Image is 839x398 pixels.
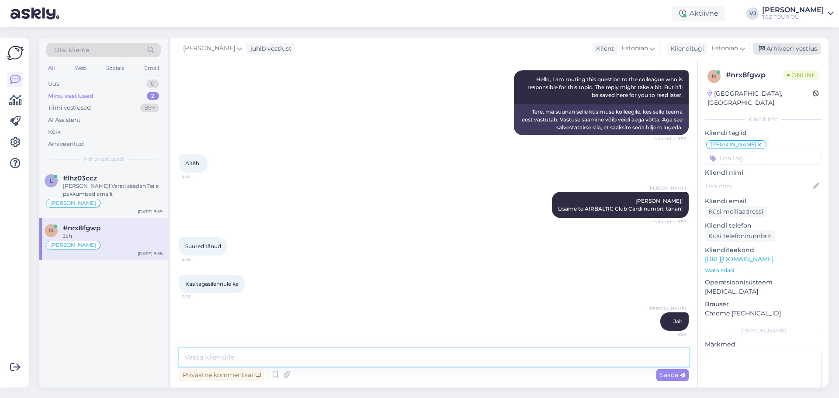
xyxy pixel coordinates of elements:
[653,135,686,142] span: Nähtud ✓ 9:55
[762,7,834,21] a: [PERSON_NAME]TEZ TOUR OÜ
[705,181,811,191] input: Lisa nimi
[104,62,126,74] div: Socials
[63,182,163,198] div: [PERSON_NAME]! Varsti saadan Teile pakkumised emaili.
[653,331,686,338] span: 9:59
[705,309,822,318] p: Chrome [TECHNICAL_ID]
[63,232,163,240] div: Jah
[707,89,813,107] div: [GEOGRAPHIC_DATA], [GEOGRAPHIC_DATA]
[593,44,614,53] div: Klient
[653,218,686,225] span: Nähtud ✓ 9:56
[50,201,96,206] span: [PERSON_NAME]
[48,116,80,125] div: AI Assistent
[179,369,264,381] div: Privaatne kommentaar
[46,62,56,74] div: All
[138,208,163,215] div: [DATE] 9:59
[48,80,59,88] div: Uus
[784,70,819,80] span: Online
[711,142,756,147] span: [PERSON_NAME]
[711,44,738,53] span: Estonian
[140,104,159,112] div: 99+
[142,62,161,74] div: Email
[7,45,24,61] img: Askly Logo
[185,160,199,166] span: Aitäh
[185,280,239,287] span: Kas tagasilennule ka
[672,6,725,21] div: Aktiivne
[667,44,704,53] div: Klienditugi
[50,177,53,184] span: l
[648,185,686,191] span: [PERSON_NAME]
[705,128,822,138] p: Kliendi tag'id
[712,73,716,80] span: n
[514,104,689,135] div: Tere, ma suunan selle küsimuse kolleegile, kes selle teema eest vastutab. Vastuse saamine võib ve...
[50,242,96,248] span: [PERSON_NAME]
[705,287,822,296] p: [MEDICAL_DATA]
[705,246,822,255] p: Klienditeekond
[48,92,94,100] div: Minu vestlused
[73,62,88,74] div: Web
[705,340,822,349] p: Märkmed
[762,14,824,21] div: TEZ TOUR OÜ
[762,7,824,14] div: [PERSON_NAME]
[63,174,97,182] span: #lhz03ccz
[138,250,163,257] div: [DATE] 9:56
[621,44,648,53] span: Estonian
[49,227,53,234] span: n
[673,318,683,325] span: Jah
[705,230,775,242] div: Küsi telefoninumbrit
[705,206,767,218] div: Küsi meiliaadressi
[48,104,91,112] div: Tiimi vestlused
[84,155,123,163] span: Minu vestlused
[648,305,686,312] span: [PERSON_NAME]
[753,43,821,55] div: Arhiveeri vestlus
[705,168,822,177] p: Kliendi nimi
[48,140,84,149] div: Arhiveeritud
[705,300,822,309] p: Brauser
[705,197,822,206] p: Kliendi email
[247,44,291,53] div: juhib vestlust
[527,76,684,98] span: Hello, I am routing this question to the colleague who is responsible for this topic. The reply m...
[182,294,215,300] span: 9:56
[182,256,215,263] span: 9:56
[660,371,685,379] span: Saada
[705,221,822,230] p: Kliendi telefon
[705,152,822,165] input: Lisa tag
[183,44,235,53] span: [PERSON_NAME]
[705,255,773,263] a: [URL][DOMAIN_NAME]
[185,243,221,249] span: Suured tänud
[63,224,101,232] span: #nrx8fgwp
[48,128,61,136] div: Kõik
[182,173,215,180] span: 9:55
[746,7,759,20] div: VJ
[705,115,822,123] div: Kliendi info
[705,327,822,335] div: [PERSON_NAME]
[54,45,89,55] span: Otsi kliente
[705,266,822,274] p: Vaata edasi ...
[705,278,822,287] p: Operatsioonisüsteem
[147,92,159,100] div: 2
[146,80,159,88] div: 0
[726,70,784,80] div: # nrx8fgwp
